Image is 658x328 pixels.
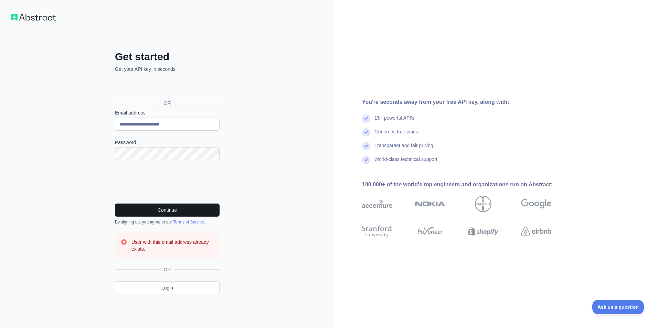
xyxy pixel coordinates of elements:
img: google [521,196,551,212]
h2: Get started [115,51,220,63]
img: check mark [362,128,370,136]
button: Continue [115,204,220,217]
img: payoneer [415,224,445,239]
h3: User with this email address already exists. [131,239,214,252]
img: stanford university [362,224,392,239]
img: nokia [415,196,445,212]
div: World-class technical support [374,156,437,170]
img: check mark [362,114,370,123]
a: Login [115,281,220,294]
div: Transparent and fair pricing [374,142,433,156]
iframe: reCAPTCHA [115,168,220,195]
div: 15+ powerful API's [374,114,414,128]
label: Password [115,139,220,146]
div: You're seconds away from your free API key, along with: [362,98,573,106]
div: 100,000+ of the world's top engineers and organizations run on Abstract: [362,181,573,189]
img: accenture [362,196,392,212]
img: check mark [362,142,370,150]
img: Workflow [11,14,56,21]
img: shopify [468,224,498,239]
label: Email address [115,109,220,116]
img: airbnb [521,224,551,239]
iframe: Toggle Customer Support [592,300,644,314]
p: Get your API key in seconds [115,66,220,73]
div: Generous free plans [374,128,418,142]
iframe: Bouton "Se connecter avec Google" [112,80,222,95]
a: Terms of Service [173,220,204,225]
span: OR [161,266,174,273]
span: OR [158,100,177,107]
img: bayer [475,196,491,212]
div: By signing up, you agree to our . [115,219,220,225]
img: check mark [362,156,370,164]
